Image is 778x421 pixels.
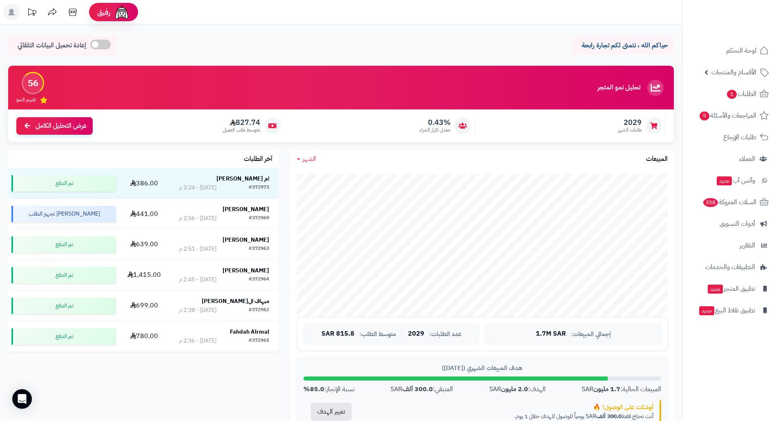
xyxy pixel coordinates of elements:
[429,331,461,338] span: عدد الطلبات:
[687,257,773,277] a: التطبيقات والخدمات
[699,110,756,121] span: المراجعات والأسئلة
[119,260,170,290] td: 1,415.00
[536,330,566,338] span: 1.7M SAR
[16,96,36,103] span: تقييم النمو
[687,214,773,234] a: أدوات التسويق
[596,412,622,421] strong: 300.0 ألف
[119,199,170,229] td: 441.00
[687,41,773,60] a: لوحة التحكم
[179,337,216,345] div: [DATE] - 2:36 م
[687,171,773,190] a: وآتس آبجديد
[578,41,668,50] p: حياكم الله ، نتمنى لكم تجارة رابحة
[687,127,773,147] a: طلبات الإرجاع
[618,127,642,134] span: طلبات الشهر
[249,245,269,253] div: #372963
[179,245,216,253] div: [DATE] - 2:51 م
[119,168,170,198] td: 386.00
[687,236,773,255] a: التقارير
[402,384,433,394] strong: 300.0 ألف
[249,184,269,192] div: #372973
[597,84,640,91] h3: تحليل نمو المتجر
[223,266,269,275] strong: [PERSON_NAME]
[119,321,170,352] td: 780.00
[244,156,272,163] h3: آخر الطلبات
[179,214,216,223] div: [DATE] - 2:56 م
[419,118,450,127] span: 0.43%
[365,412,653,421] p: أنت تحتاج فقط SAR يومياً للوصول للهدف خلال 1 يوم.
[687,149,773,169] a: العملاء
[489,385,546,394] div: الهدف: SAR
[708,285,723,294] span: جديد
[419,127,450,134] span: معدل تكرار الشراء
[202,297,269,305] strong: ميهاف ال[PERSON_NAME]
[12,389,32,409] div: Open Intercom Messenger
[119,229,170,260] td: 639.00
[223,205,269,214] strong: [PERSON_NAME]
[716,175,755,186] span: وآتس آب
[687,301,773,320] a: تطبيق نقاط البيعجديد
[408,330,424,338] span: 2029
[401,331,403,337] span: |
[722,22,770,39] img: logo-2.png
[321,330,354,338] span: 815.8 SAR
[16,117,93,135] a: عرض التحليل الكامل
[726,88,756,100] span: الطلبات
[11,267,116,283] div: تم الدفع
[365,403,653,412] div: أوشكت على الوصول! 🔥
[740,240,755,251] span: التقارير
[501,384,528,394] strong: 2.0 مليون
[223,236,269,244] strong: [PERSON_NAME]
[11,236,116,253] div: تم الدفع
[11,206,116,222] div: [PERSON_NAME] تجهيز الطلب
[230,327,269,336] strong: Fahdah Alrmal
[703,198,718,207] span: 358
[618,118,642,127] span: 2029
[223,127,260,134] span: متوسط طلب العميل
[700,111,709,120] span: 9
[723,131,756,143] span: طلبات الإرجاع
[249,214,269,223] div: #372969
[593,384,620,394] strong: 1.7 مليون
[699,306,714,315] span: جديد
[216,174,269,183] strong: ام [PERSON_NAME]
[11,175,116,192] div: تم الدفع
[698,305,755,316] span: تطبيق نقاط البيع
[646,156,668,163] h3: المبيعات
[571,331,611,338] span: إجمالي المبيعات:
[249,337,269,345] div: #372961
[22,4,42,22] a: تحديثات المنصة
[303,384,324,394] strong: 85.0%
[36,121,87,131] span: عرض التحليل الكامل
[726,45,756,56] span: لوحة التحكم
[739,153,755,165] span: العملاء
[97,7,110,17] span: رفيق
[711,67,756,78] span: الأقسام والمنتجات
[119,291,170,321] td: 699.00
[303,364,661,372] div: هدف المبيعات الشهري ([DATE])
[18,41,86,50] span: إعادة تحميل البيانات التلقائي
[249,276,269,284] div: #372964
[717,176,732,185] span: جديد
[390,385,453,394] div: المتبقي: SAR
[303,154,316,164] span: الشهر
[179,276,216,284] div: [DATE] - 2:45 م
[720,218,755,229] span: أدوات التسويق
[249,306,269,314] div: #372962
[114,4,130,20] img: ai-face.png
[179,306,216,314] div: [DATE] - 2:38 م
[687,84,773,104] a: الطلبات1
[297,154,316,164] a: الشهر
[303,385,354,394] div: نسبة الإنجاز:
[11,298,116,314] div: تم الدفع
[687,279,773,298] a: تطبيق المتجرجديد
[223,118,260,127] span: 827.74
[702,196,756,208] span: السلات المتروكة
[707,283,755,294] span: تطبيق المتجر
[727,90,737,99] span: 1
[179,184,216,192] div: [DATE] - 3:24 م
[582,385,661,394] div: المبيعات الحالية: SAR
[311,403,352,421] button: تغيير الهدف
[11,328,116,345] div: تم الدفع
[705,261,755,273] span: التطبيقات والخدمات
[687,192,773,212] a: السلات المتروكة358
